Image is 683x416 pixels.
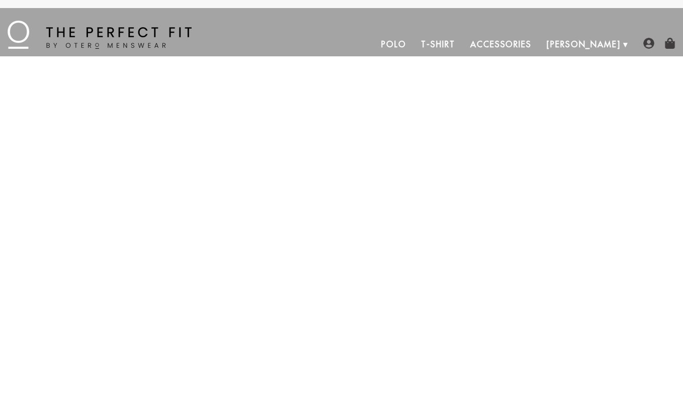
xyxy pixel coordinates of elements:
img: The Perfect Fit - by Otero Menswear - Logo [8,21,192,49]
a: Accessories [463,32,539,56]
img: user-account-icon.png [643,38,654,49]
img: shopping-bag-icon.png [664,38,675,49]
a: [PERSON_NAME] [539,32,628,56]
a: T-Shirt [413,32,462,56]
a: Polo [374,32,414,56]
